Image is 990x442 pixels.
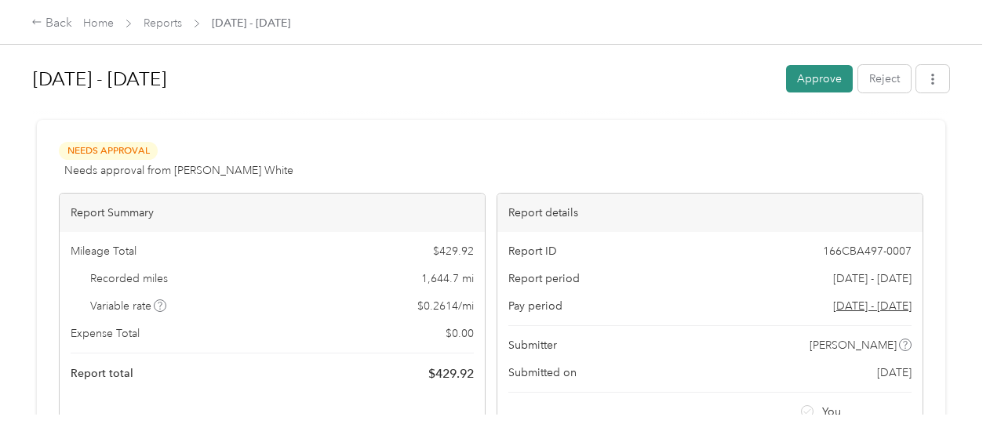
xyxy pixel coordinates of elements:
a: Home [83,16,114,30]
div: Back [31,14,72,33]
span: You [822,404,841,420]
span: Recorded miles [90,270,168,287]
h1: Aug 1 - 31, 2025 [33,60,775,98]
span: $ 429.92 [428,364,474,383]
span: Go to pay period [833,298,912,314]
span: Report period [508,270,580,287]
span: Submitted on [508,364,577,381]
span: Variable rate [90,298,167,314]
span: Mileage Total [71,243,136,259]
span: $ 0.00 [446,325,474,342]
span: [DATE] - [DATE] [212,15,290,31]
a: Reports [144,16,182,30]
iframe: Everlance-gr Chat Button Frame [902,354,990,442]
button: Reject [858,65,911,92]
span: Report ID [508,243,557,259]
div: Report Summary [60,194,485,232]
span: $ 429.92 [433,243,474,259]
span: [DATE] - [DATE] [833,270,912,287]
span: Needs approval from [PERSON_NAME] White [64,162,293,179]
span: Report total [71,365,133,382]
span: $ 0.2614 / mi [417,298,474,314]
span: Needs Approval [59,142,158,160]
span: 1,644.7 mi [421,270,474,287]
span: 166CBA497-0007 [823,243,912,259]
span: Submitter [508,337,557,353]
span: [PERSON_NAME] [810,337,897,353]
span: Expense Total [71,325,140,342]
button: Approve [786,65,853,92]
div: Report details [497,194,923,232]
span: Approvers [508,411,562,428]
span: Pay period [508,298,562,314]
span: [DATE] [877,364,912,381]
